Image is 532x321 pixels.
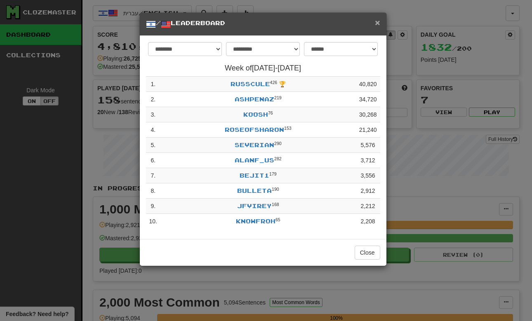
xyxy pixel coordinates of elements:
[240,172,269,179] a: Bejit1
[268,110,273,115] sup: Level 76
[274,141,282,146] sup: Level 290
[356,92,380,107] td: 34,720
[356,122,380,138] td: 21,240
[356,168,380,183] td: 3,556
[356,77,380,92] td: 40,820
[146,64,380,73] h4: Week of [DATE] - [DATE]
[356,183,380,199] td: 2,912
[275,217,280,222] sup: Level 65
[356,107,380,122] td: 30,268
[356,199,380,214] td: 2,212
[146,183,160,199] td: 8 .
[146,168,160,183] td: 7 .
[237,187,272,194] a: Bulleta
[235,141,274,148] a: severian
[146,214,160,229] td: 10 .
[355,246,380,260] button: Close
[270,80,278,85] sup: Level 426
[274,156,282,161] sup: Level 282
[146,92,160,107] td: 2 .
[272,202,279,207] sup: Level 168
[146,77,160,92] td: 1 .
[146,122,160,138] td: 4 .
[235,157,274,164] a: alanf_us
[237,202,272,209] a: jfvirey
[236,218,275,225] a: knowfroh
[231,80,270,87] a: russcule
[356,214,380,229] td: 2,208
[235,96,274,103] a: Ashpenaz
[146,138,160,153] td: 5 .
[272,187,279,192] sup: Level 190
[146,107,160,122] td: 3 .
[274,95,282,100] sup: Level 219
[146,153,160,168] td: 6 .
[146,19,380,29] h5: / Leaderboard
[279,81,286,87] span: 🏆
[375,18,380,27] span: ×
[356,153,380,168] td: 3,712
[269,171,277,176] sup: Level 179
[243,111,268,118] a: koosh
[356,138,380,153] td: 5,576
[284,126,292,131] sup: Level 153
[375,18,380,27] button: Close
[225,126,284,133] a: roseofsharon
[146,199,160,214] td: 9 .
